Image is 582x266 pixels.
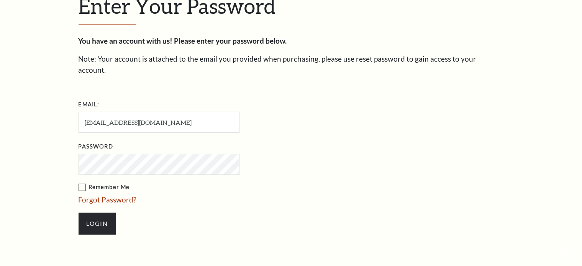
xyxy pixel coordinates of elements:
strong: You have an account with us! [79,36,173,45]
a: Forgot Password? [79,195,137,204]
input: Login [79,213,116,234]
p: Note: Your account is attached to the email you provided when purchasing, please use reset passwo... [79,54,504,75]
input: Required [79,112,239,133]
strong: Please enter your password below. [174,36,287,45]
label: Password [79,142,113,152]
label: Email: [79,100,100,109]
label: Remember Me [79,183,316,192]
